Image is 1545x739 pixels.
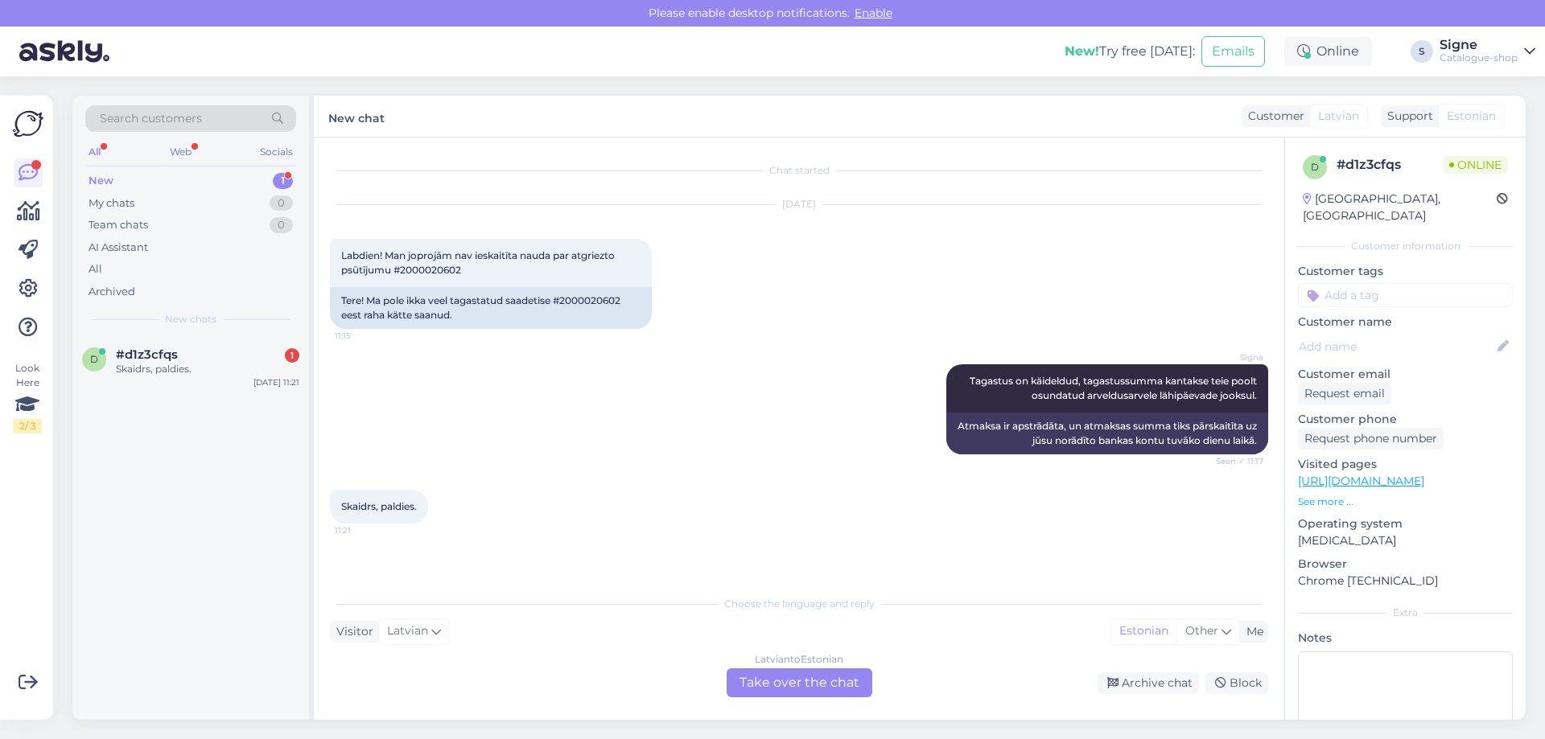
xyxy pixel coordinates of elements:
[1447,108,1496,125] span: Estonian
[1337,155,1443,174] div: # d1z3cfqs
[755,652,843,667] div: Latvian to Estonian
[253,376,299,388] div: [DATE] 11:21
[1240,623,1263,640] div: Me
[1443,156,1508,174] span: Online
[273,173,293,189] div: 1
[727,668,872,697] div: Take over the chat
[1381,108,1433,125] div: Support
[85,142,104,162] div: All
[1298,532,1513,549] p: [MEDICAL_DATA]
[13,361,42,433] div: Look Here
[1298,573,1513,589] p: Chrome [TECHNICAL_ID]
[1111,619,1176,643] div: Estonian
[167,142,195,162] div: Web
[13,419,42,433] div: 2 / 3
[850,6,897,20] span: Enable
[100,110,202,127] span: Search customers
[330,197,1268,211] div: [DATE]
[1065,43,1099,59] b: New!
[1298,366,1513,383] p: Customer email
[1298,263,1513,280] p: Customer tags
[13,109,43,139] img: Askly Logo
[1298,630,1513,647] p: Notes
[89,261,102,277] div: All
[116,347,178,362] span: #d1z3cfqs
[1284,37,1372,66] div: Online
[285,348,299,363] div: 1
[335,330,395,342] span: 11:15
[1440,51,1518,64] div: Catalogue-shop
[1311,161,1319,173] span: d
[1298,474,1424,488] a: [URL][DOMAIN_NAME]
[330,287,652,329] div: Tere! Ma pole ikka veel tagastatud saadetise #2000020602 eest raha kätte saanud.
[946,413,1268,454] div: Atmaksa ir apstrādāta, un atmaksas summa tiks pārskaitīta uz jūsu norādīto bankas kontu tuvāko di...
[1298,428,1444,450] div: Request phone number
[270,217,293,233] div: 0
[1242,108,1304,125] div: Customer
[89,240,148,256] div: AI Assistant
[1298,556,1513,573] p: Browser
[1440,39,1535,64] a: SigneCatalogue-shop
[257,142,296,162] div: Socials
[335,524,395,536] span: 11:21
[1298,411,1513,428] p: Customer phone
[1299,338,1494,355] input: Add name
[1303,191,1497,224] div: [GEOGRAPHIC_DATA], [GEOGRAPHIC_DATA]
[165,312,216,326] span: New chats
[1440,39,1518,51] div: Signe
[1298,383,1391,404] div: Request email
[341,249,617,276] span: Labdien! Man joprojām nav ieskaitīta nauda par atgriezto psūtījumu #2000020602
[1298,515,1513,532] p: Operating system
[1411,40,1433,63] div: S
[1318,108,1359,125] span: Latvian
[1298,606,1513,620] div: Extra
[116,362,299,376] div: Skaidrs, paldies.
[1298,239,1513,253] div: Customer information
[1298,314,1513,330] p: Customer name
[330,597,1268,611] div: Choose the language and reply
[1298,456,1513,473] p: Visited pages
[330,623,373,640] div: Visitor
[1203,455,1263,467] span: Seen ✓ 11:17
[330,163,1268,178] div: Chat started
[1205,672,1268,694] div: Block
[387,622,428,640] span: Latvian
[89,284,135,300] div: Archived
[1203,351,1263,363] span: Signe
[1185,623,1218,638] span: Other
[89,217,148,233] div: Team chats
[1298,283,1513,307] input: Add a tag
[970,375,1259,401] span: Tagastus on käideldud, tagastussumma kantakse teie poolt osundatud arveldusarvele lähipäevade joo...
[1098,672,1199,694] div: Archive chat
[89,173,113,189] div: New
[1298,495,1513,509] p: See more ...
[270,195,293,211] div: 0
[1201,36,1265,67] button: Emails
[89,195,134,211] div: My chats
[341,500,417,512] span: Skaidrs, paldies.
[1065,42,1195,61] div: Try free [DATE]:
[90,353,98,365] span: d
[328,105,385,127] label: New chat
